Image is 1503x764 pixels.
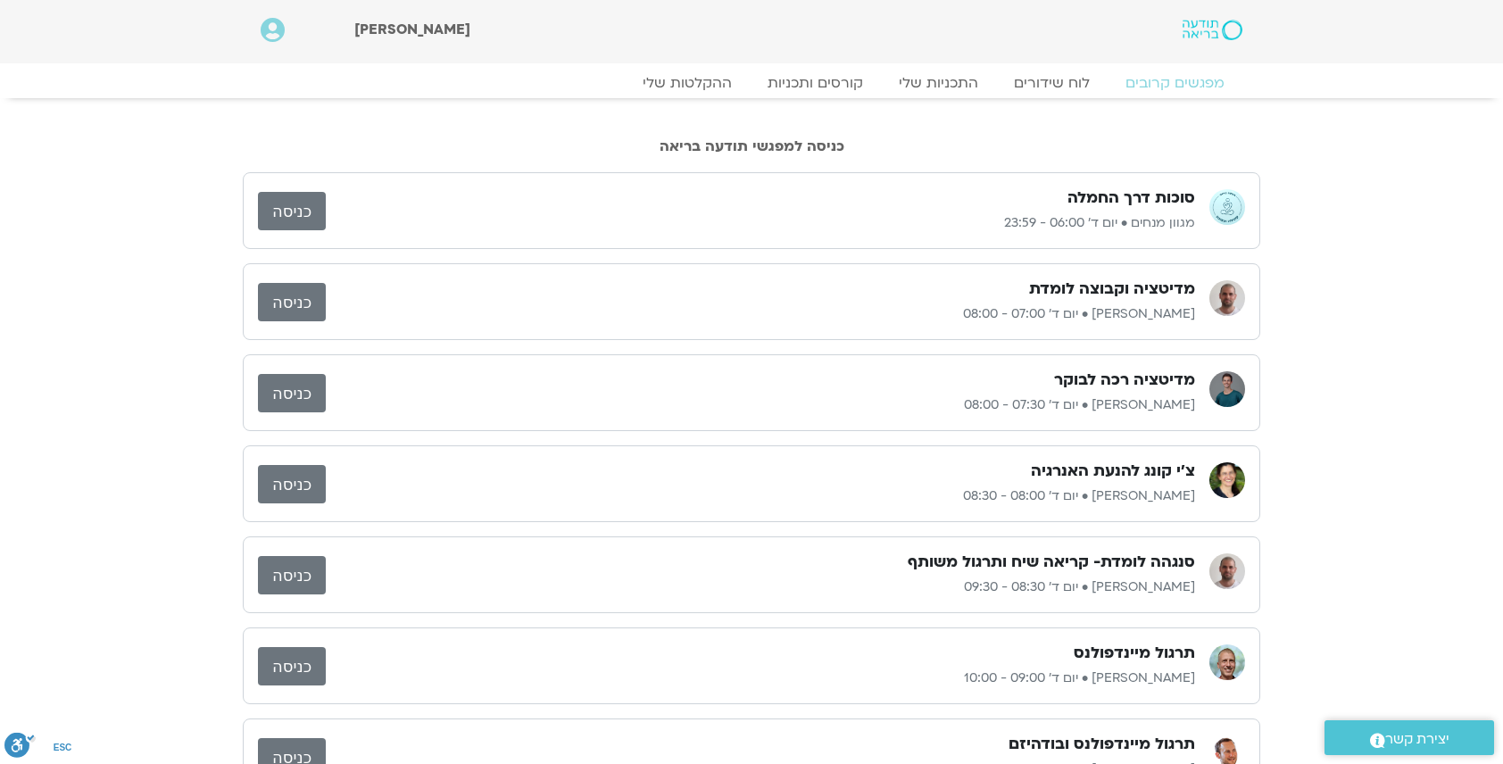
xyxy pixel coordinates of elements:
span: [PERSON_NAME] [354,20,470,39]
h3: מדיטציה וקבוצה לומדת [1029,278,1195,300]
a: כניסה [258,283,326,321]
a: כניסה [258,465,326,503]
a: התכניות שלי [881,74,996,92]
h3: תרגול מיינדפולנס ובודהיזם [1009,734,1195,755]
span: יצירת קשר [1385,727,1449,752]
nav: Menu [261,74,1242,92]
a: לוח שידורים [996,74,1108,92]
a: ההקלטות שלי [625,74,750,92]
a: יצירת קשר [1324,720,1494,755]
h3: תרגול מיינדפולנס [1074,643,1195,664]
h3: סוכות דרך החמלה [1067,187,1195,209]
h2: כניסה למפגשי תודעה בריאה [243,138,1260,154]
h3: סנגהה לומדת- קריאה שיח ותרגול משותף [908,552,1195,573]
a: כניסה [258,556,326,594]
img: אורי דאובר [1209,371,1245,407]
img: דקל קנטי [1209,553,1245,589]
a: כניסה [258,374,326,412]
h3: מדיטציה רכה לבוקר [1054,370,1195,391]
p: [PERSON_NAME] • יום ד׳ 07:30 - 08:00 [326,394,1195,416]
a: קורסים ותכניות [750,74,881,92]
img: מגוון מנחים [1209,189,1245,225]
img: דקל קנטי [1209,280,1245,316]
a: כניסה [258,647,326,685]
img: ניב אידלמן [1209,644,1245,680]
img: רונית מלכין [1209,462,1245,498]
h3: צ'י קונג להנעת האנרגיה [1031,461,1195,482]
p: מגוון מנחים • יום ד׳ 06:00 - 23:59 [326,212,1195,234]
a: מפגשים קרובים [1108,74,1242,92]
p: [PERSON_NAME] • יום ד׳ 08:00 - 08:30 [326,486,1195,507]
p: [PERSON_NAME] • יום ד׳ 07:00 - 08:00 [326,303,1195,325]
p: [PERSON_NAME] • יום ד׳ 08:30 - 09:30 [326,577,1195,598]
p: [PERSON_NAME] • יום ד׳ 09:00 - 10:00 [326,668,1195,689]
a: כניסה [258,192,326,230]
